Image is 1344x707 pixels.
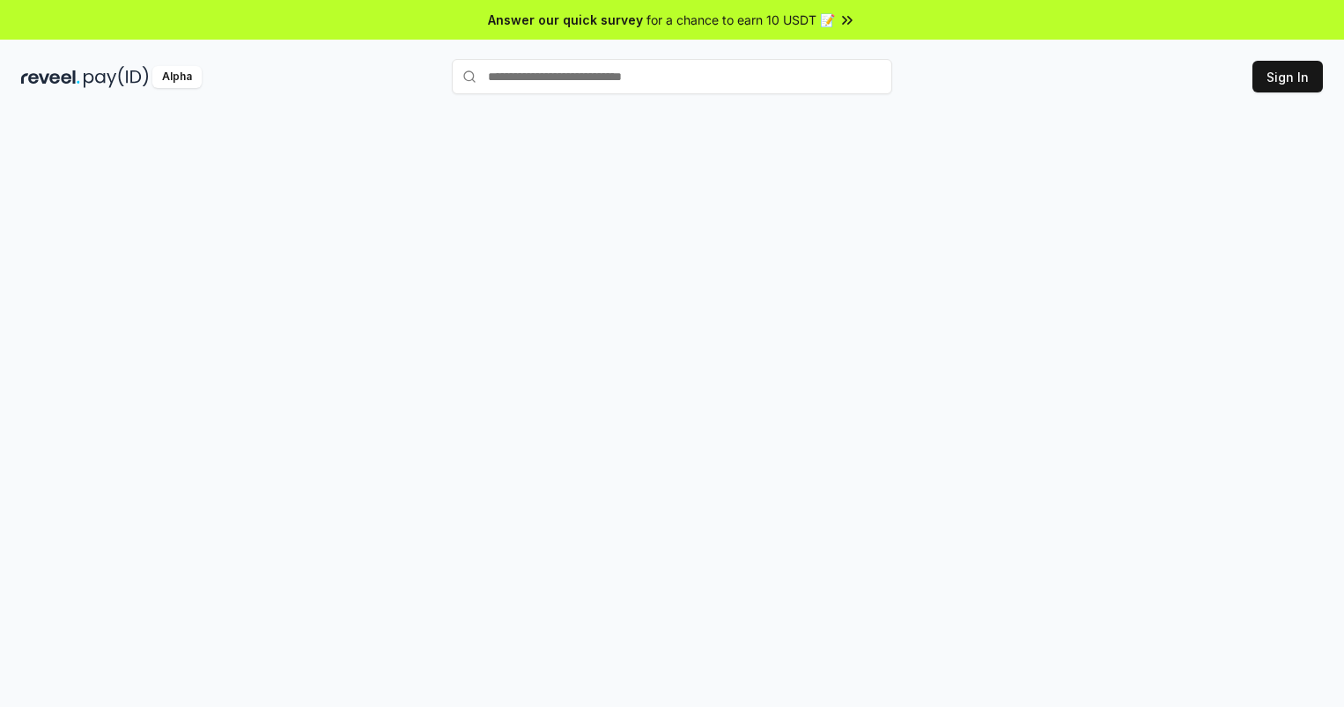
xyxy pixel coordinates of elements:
button: Sign In [1252,61,1323,92]
img: pay_id [84,66,149,88]
img: reveel_dark [21,66,80,88]
span: for a chance to earn 10 USDT 📝 [646,11,835,29]
span: Answer our quick survey [488,11,643,29]
div: Alpha [152,66,202,88]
